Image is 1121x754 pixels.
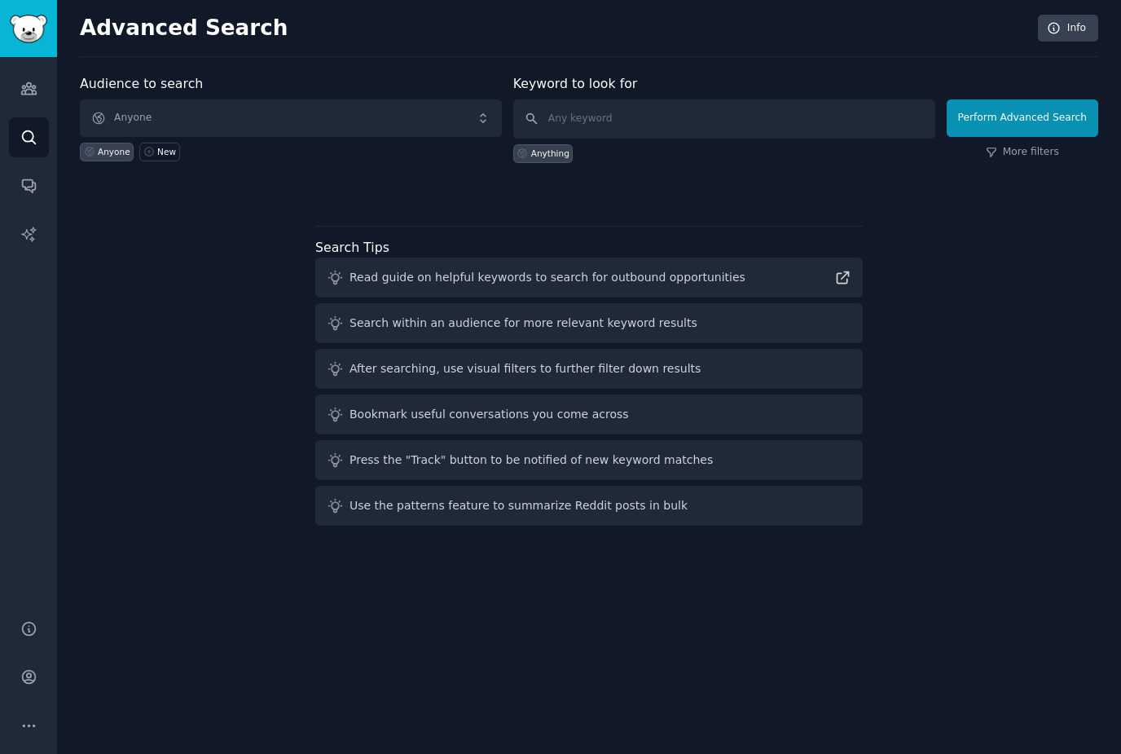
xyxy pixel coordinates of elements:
h2: Advanced Search [80,15,1029,42]
label: Audience to search [80,76,203,91]
a: More filters [986,145,1059,160]
div: New [157,146,176,157]
div: Search within an audience for more relevant keyword results [349,315,697,332]
label: Search Tips [315,240,389,255]
div: After searching, use visual filters to further filter down results [349,360,701,377]
button: Anyone [80,99,502,137]
div: Use the patterns feature to summarize Reddit posts in bulk [349,497,688,514]
div: Anyone [98,146,130,157]
label: Keyword to look for [513,76,638,91]
div: Bookmark useful conversations you come across [349,406,629,423]
div: Anything [531,148,569,159]
button: Perform Advanced Search [947,99,1098,137]
img: GummySearch logo [10,15,47,43]
div: Press the "Track" button to be notified of new keyword matches [349,452,713,469]
input: Any keyword [513,99,935,139]
a: Info [1038,15,1098,42]
a: New [139,143,179,161]
div: Read guide on helpful keywords to search for outbound opportunities [349,269,745,286]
